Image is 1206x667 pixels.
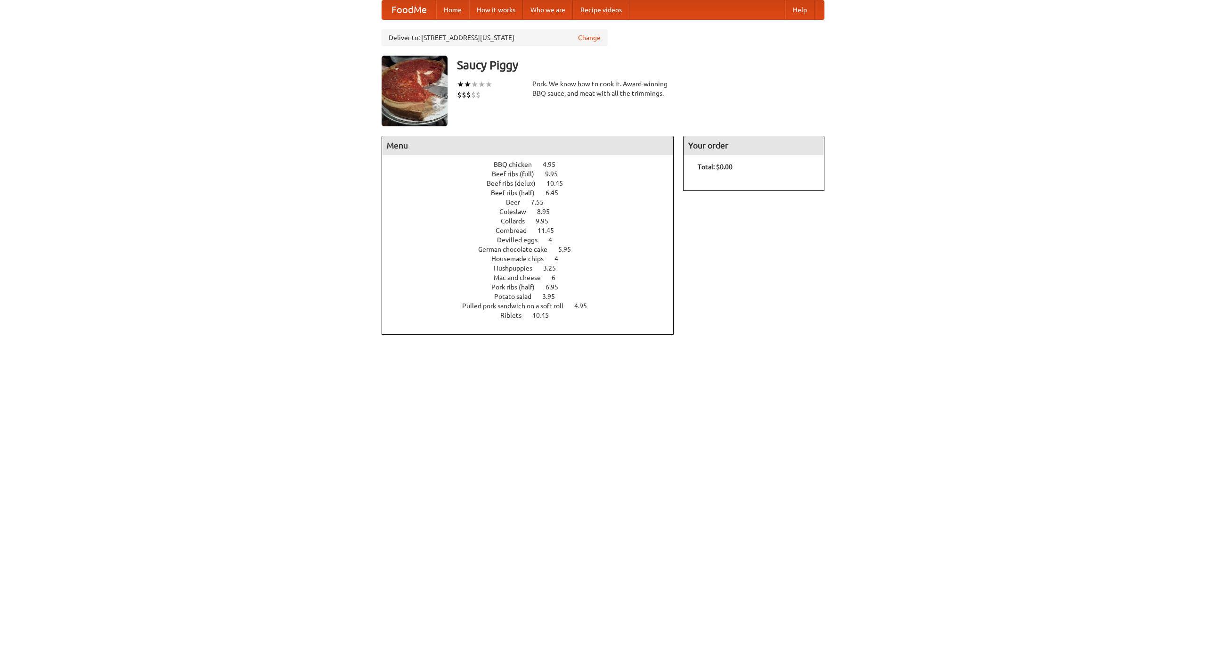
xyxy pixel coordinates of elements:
span: Beef ribs (half) [491,189,544,197]
span: 6.45 [546,189,568,197]
a: Hushpuppies 3.25 [494,264,573,272]
span: 6 [552,274,565,281]
li: ★ [485,79,492,90]
img: angular.jpg [382,56,448,126]
span: Beef ribs (full) [492,170,544,178]
a: Beef ribs (half) 6.45 [491,189,576,197]
a: Pork ribs (half) 6.95 [491,283,576,291]
span: 3.95 [542,293,564,300]
span: 3.25 [543,264,565,272]
span: Beer [506,198,530,206]
a: Change [578,33,601,42]
span: Beef ribs (delux) [487,180,545,187]
span: 9.95 [545,170,567,178]
li: ★ [457,79,464,90]
span: 4.95 [574,302,596,310]
a: Recipe videos [573,0,629,19]
a: Pulled pork sandwich on a soft roll 4.95 [462,302,604,310]
span: 6.95 [546,283,568,291]
a: Beef ribs (full) 9.95 [492,170,575,178]
a: FoodMe [382,0,436,19]
span: Collards [501,217,534,225]
span: 8.95 [537,208,559,215]
h3: Saucy Piggy [457,56,824,74]
a: Coleslaw 8.95 [499,208,567,215]
span: Devilled eggs [497,236,547,244]
a: Who we are [523,0,573,19]
span: 10.45 [532,312,558,319]
a: Devilled eggs 4 [497,236,570,244]
span: 10.45 [546,180,572,187]
a: Help [785,0,815,19]
span: Potato salad [494,293,541,300]
span: Riblets [500,312,531,319]
span: Pork ribs (half) [491,283,544,291]
span: German chocolate cake [478,246,557,253]
a: Home [436,0,469,19]
li: $ [457,90,462,100]
div: Pork. We know how to cook it. Award-winning BBQ sauce, and meat with all the trimmings. [532,79,674,98]
div: Deliver to: [STREET_ADDRESS][US_STATE] [382,29,608,46]
span: 9.95 [536,217,558,225]
span: Hushpuppies [494,264,542,272]
span: 4 [554,255,568,263]
a: Cornbread 11.45 [496,227,571,234]
li: ★ [478,79,485,90]
span: Housemade chips [491,255,553,263]
li: ★ [471,79,478,90]
span: Cornbread [496,227,536,234]
span: 7.55 [531,198,553,206]
li: $ [466,90,471,100]
span: 4 [548,236,562,244]
b: Total: $0.00 [698,163,733,171]
h4: Your order [684,136,824,155]
a: Mac and cheese 6 [494,274,573,281]
li: ★ [464,79,471,90]
a: German chocolate cake 5.95 [478,246,588,253]
span: BBQ chicken [494,161,541,168]
span: Coleslaw [499,208,536,215]
li: $ [462,90,466,100]
a: Riblets 10.45 [500,312,566,319]
a: Housemade chips 4 [491,255,576,263]
a: Potato salad 3.95 [494,293,572,300]
span: Mac and cheese [494,274,550,281]
a: Beef ribs (delux) 10.45 [487,180,580,187]
a: How it works [469,0,523,19]
span: 11.45 [538,227,563,234]
span: 5.95 [558,246,580,253]
li: $ [471,90,476,100]
a: Beer 7.55 [506,198,561,206]
h4: Menu [382,136,673,155]
a: BBQ chicken 4.95 [494,161,573,168]
span: 4.95 [543,161,565,168]
li: $ [476,90,481,100]
a: Collards 9.95 [501,217,566,225]
span: Pulled pork sandwich on a soft roll [462,302,573,310]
